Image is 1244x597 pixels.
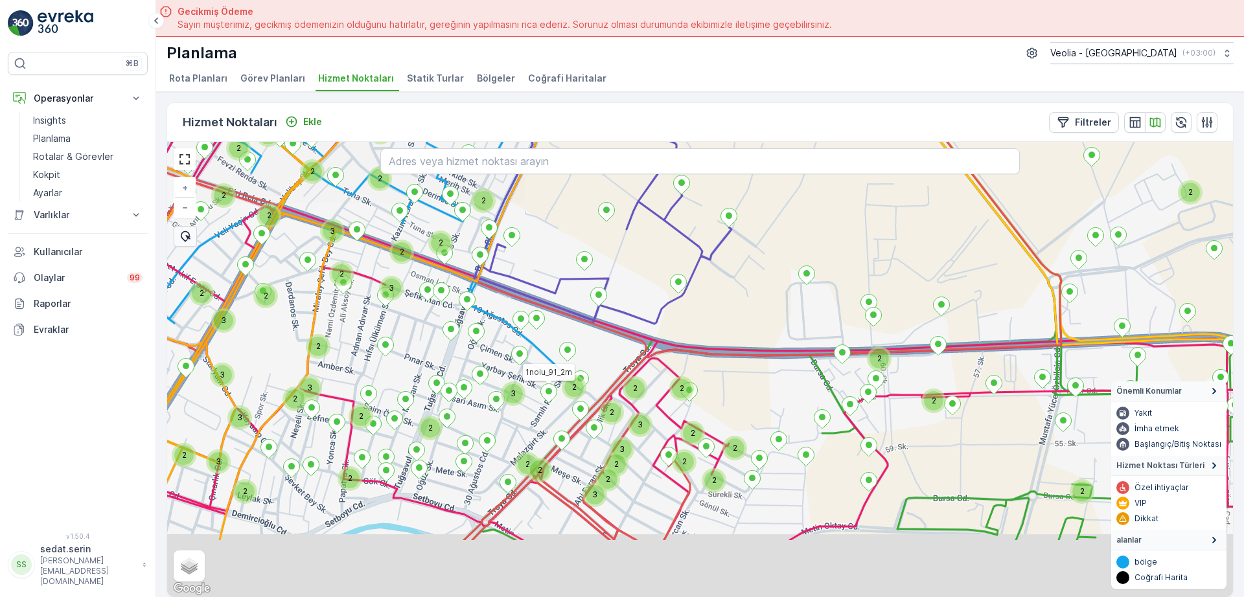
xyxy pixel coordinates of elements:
span: Önemli Konumlar [1116,386,1182,396]
div: 2 [518,455,537,474]
div: 3 [382,278,401,298]
p: Coğrafi Harita [1135,572,1188,583]
p: İmha etmek [1135,423,1179,434]
button: Filtreler [1049,112,1119,133]
p: Başlangıç/Bitiş Noktası [1135,439,1221,449]
span: v 1.50.4 [8,532,148,540]
span: Sayın müşterimiz, gecikmiş ödemenizin olduğunu hatırlatır, gereğinin yapılmasını rica ederiz. Sor... [178,18,832,31]
div: 3 [230,408,238,416]
a: Planlama [28,130,148,148]
a: Layers [175,552,203,580]
a: Yakınlaştır [175,178,194,197]
p: Yakıt [1135,408,1152,418]
div: 2 [1072,482,1080,490]
div: 3 [323,221,342,241]
summary: alanlar [1111,530,1227,550]
div: 3 [300,378,308,386]
div: 2 [214,186,233,205]
a: Kokpit [28,166,148,184]
div: 2 [683,423,702,443]
p: ⌘B [126,58,139,69]
a: Ayarlar [28,184,148,202]
p: Özel ihtiyaçlar [1135,482,1189,493]
div: 2 [308,337,328,356]
div: 3 [300,378,319,398]
div: 2 [351,407,371,426]
p: Evraklar [34,323,143,336]
div: 2 [924,391,932,399]
span: + [182,182,188,193]
p: Planlama [167,43,237,63]
div: 2 [259,125,278,144]
div: 2 [431,233,439,241]
button: Varlıklar [8,202,148,228]
p: Raporlar [34,297,143,310]
div: 2 [924,391,943,411]
div: SS [11,554,32,575]
p: Insights [33,114,66,127]
div: 2 [192,284,211,303]
div: 2 [1181,183,1200,202]
img: Google [170,580,213,597]
div: 2 [606,455,626,474]
div: 2 [235,482,243,490]
div: 2 [174,445,194,465]
div: 2 [625,379,633,387]
p: Veolia - [GEOGRAPHIC_DATA] [1050,47,1177,60]
p: Dikkat [1135,513,1158,524]
div: 2 [370,169,378,177]
div: 2 [598,469,617,489]
span: Görev Planları [240,72,305,85]
div: 2 [340,469,348,477]
img: logo [8,10,34,36]
p: Rotalar & Görevler [33,150,113,163]
div: 2 [285,389,293,397]
img: logo_light-DOdMpM7g.png [38,10,93,36]
p: Operasyonlar [34,92,122,105]
p: Planlama [33,132,71,145]
span: Hizmet Noktası Türleri [1116,460,1204,471]
p: 99 [130,273,140,283]
p: ( +03:00 ) [1182,48,1215,58]
div: 2 [474,191,481,199]
a: Insights [28,111,148,130]
div: 2 [256,286,264,294]
div: 2 [392,242,400,250]
summary: Hizmet Noktası Türleri [1111,456,1227,476]
p: Filtreler [1075,116,1111,129]
summary: Önemli Konumlar [1111,381,1227,401]
div: 2 [229,139,248,158]
div: 2 [174,445,182,453]
a: Rotalar & Görevler [28,148,148,166]
div: 2 [725,438,733,446]
div: 2 [672,379,680,387]
div: 2 [303,162,310,170]
span: Bölgeler [477,72,515,85]
div: 3 [230,408,249,427]
p: VIP [1135,498,1147,508]
div: 2 [256,286,275,306]
span: Coğrafi Haritalar [528,72,606,85]
div: 2 [392,242,411,262]
div: 3 [612,440,620,447]
div: 2 [602,403,621,422]
div: 2 [672,379,691,398]
p: bölge [1135,557,1157,567]
div: 2 [259,206,267,214]
a: Kullanıcılar [8,239,148,265]
span: Hizmet Noktaları [318,72,394,85]
div: 2 [1181,183,1188,190]
div: 2 [420,418,440,438]
div: 2 [332,264,340,272]
div: 2 [259,206,279,225]
div: 3 [209,452,216,460]
div: 2 [214,186,222,194]
div: 2 [303,162,322,181]
div: 3 [630,415,638,423]
div: 2 [235,482,255,501]
div: 2 [192,284,200,291]
div: 3 [214,311,222,319]
div: 2 [420,418,428,426]
div: 2 [285,389,305,409]
button: SSsedat.serin[PERSON_NAME][EMAIL_ADDRESS][DOMAIN_NAME] [8,543,148,587]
